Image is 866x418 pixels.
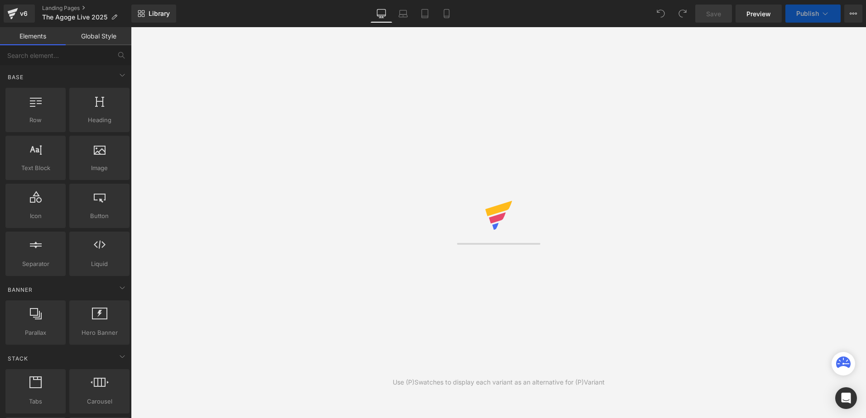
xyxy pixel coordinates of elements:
div: Open Intercom Messenger [835,387,857,409]
span: Carousel [72,397,127,406]
a: Laptop [392,5,414,23]
span: Banner [7,285,34,294]
span: Save [706,9,721,19]
span: Stack [7,354,29,363]
span: Library [149,9,170,18]
span: The Agoge Live 2025 [42,14,107,21]
div: v6 [18,8,29,19]
span: Heading [72,115,127,125]
button: More [844,5,862,23]
a: Landing Pages [42,5,131,12]
span: Publish [796,10,819,17]
span: Parallax [8,328,63,337]
span: Row [8,115,63,125]
a: Tablet [414,5,436,23]
a: v6 [4,5,35,23]
span: Tabs [8,397,63,406]
span: Button [72,211,127,221]
a: Preview [736,5,782,23]
button: Undo [652,5,670,23]
a: Desktop [370,5,392,23]
span: Liquid [72,259,127,269]
span: Hero Banner [72,328,127,337]
span: Image [72,163,127,173]
span: Preview [746,9,771,19]
span: Icon [8,211,63,221]
span: Base [7,73,24,81]
button: Publish [785,5,841,23]
span: Text Block [8,163,63,173]
a: Global Style [66,27,131,45]
div: Use (P)Swatches to display each variant as an alternative for (P)Variant [393,377,605,387]
span: Separator [8,259,63,269]
button: Redo [674,5,692,23]
a: Mobile [436,5,457,23]
a: New Library [131,5,176,23]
